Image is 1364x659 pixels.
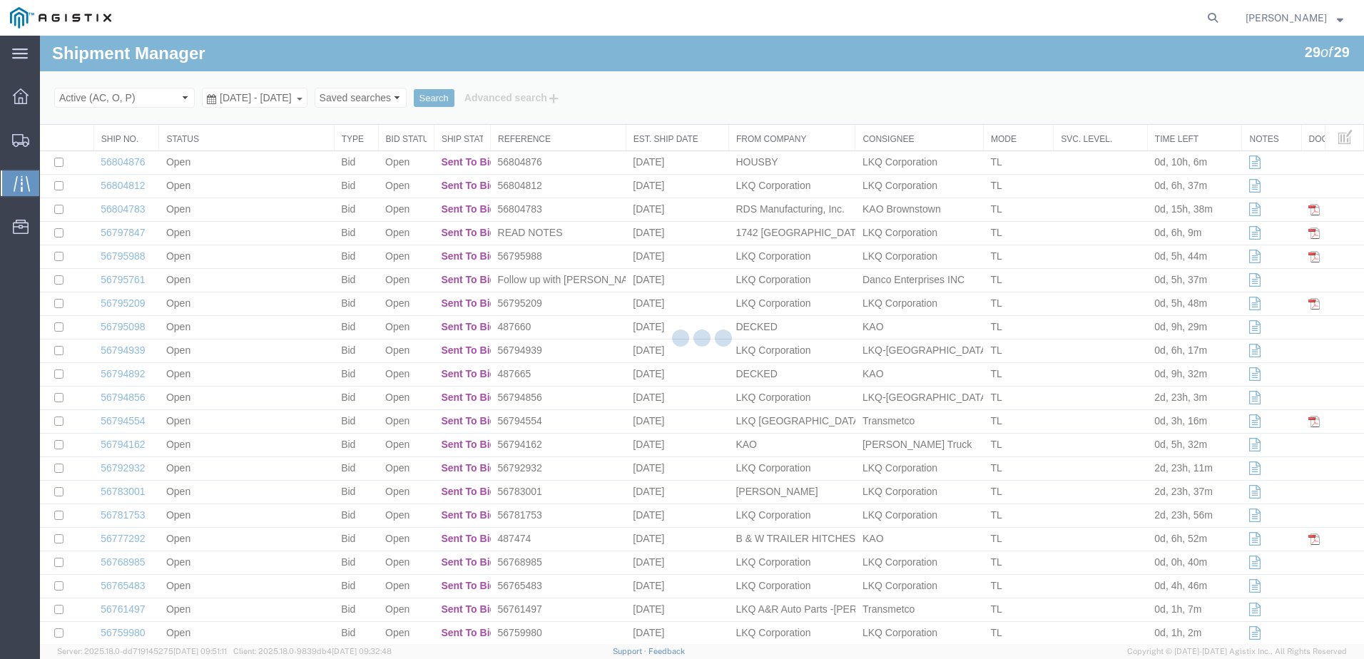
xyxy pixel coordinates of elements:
[119,374,294,398] td: Open
[688,516,815,539] td: LKQ Corporation
[943,563,1013,586] td: TL
[119,539,294,563] td: Open
[688,280,815,304] td: DECKED
[401,262,456,273] span: Sent To Bid
[119,398,294,422] td: Open
[451,563,586,586] td: 56761497
[586,304,688,327] td: [DATE]
[688,163,815,186] td: RDS Manufacturing, Inc.
[943,163,1013,186] td: TL
[1021,98,1100,110] a: Svc. Level.
[815,304,943,327] td: LKQ-[GEOGRAPHIC_DATA]
[688,186,815,210] td: 1742 [GEOGRAPHIC_DATA][US_STATE] - [GEOGRAPHIC_DATA]
[1114,168,1173,179] span: 0d, 15h, 38m
[61,544,105,556] a: 56765483
[1268,215,1280,227] img: pdf.gif
[119,304,294,327] td: Open
[338,374,394,398] td: Open
[61,474,105,485] a: 56781753
[338,210,394,233] td: Open
[1114,379,1167,391] span: 0d, 3h, 16m
[119,351,294,374] td: Open
[346,98,387,110] a: Bid Status
[688,422,815,445] td: LKQ Corporation
[338,422,394,445] td: Open
[294,539,338,563] td: Bid
[586,586,688,610] td: [DATE]
[12,9,166,27] h1: Shipment Manager
[119,257,294,280] td: Open
[586,398,688,422] td: [DATE]
[586,280,688,304] td: [DATE]
[61,521,105,532] a: 56768985
[815,445,943,469] td: LKQ Corporation
[451,163,586,186] td: 56804783
[61,168,105,179] a: 56804783
[61,497,105,509] a: 56777292
[401,474,456,485] span: Sent To Bid
[401,332,456,344] span: Sent To Bid
[943,586,1013,610] td: TL
[401,568,456,579] span: Sent To Bid
[943,516,1013,539] td: TL
[401,379,456,391] span: Sent To Bid
[176,56,255,68] span: Aug 12th 2025 - Sep 12th 2025
[586,539,688,563] td: [DATE]
[586,563,688,586] td: [DATE]
[688,210,815,233] td: LKQ Corporation
[815,210,943,233] td: LKQ Corporation
[401,403,456,414] span: Sent To Bid
[451,398,586,422] td: 56794162
[1107,89,1202,116] th: Time Left
[338,327,394,351] td: Open
[294,280,338,304] td: Bid
[943,398,1013,422] td: TL
[119,422,294,445] td: Open
[688,89,815,116] th: From Company
[815,492,943,516] td: KAO
[815,186,943,210] td: LKQ Corporation
[1209,98,1253,110] a: Notes
[815,89,943,116] th: Consignee
[374,53,414,72] button: Search
[943,422,1013,445] td: TL
[401,426,456,438] span: Sent To Bid
[294,257,338,280] td: Bid
[586,116,688,139] td: [DATE]
[943,374,1013,398] td: TL
[1114,568,1161,579] span: 0d, 1h, 7m
[61,403,105,414] a: 56794162
[233,647,392,655] span: Client: 2025.18.0-9839db4
[126,98,286,110] a: Status
[1114,238,1167,250] span: 0d, 5h, 37m
[451,116,586,139] td: 56804876
[119,327,294,351] td: Open
[1114,426,1173,438] span: 2d, 23h, 11m
[943,327,1013,351] td: TL
[451,586,586,610] td: 56759980
[401,497,456,509] span: Sent To Bid
[688,304,815,327] td: LKQ Corporation
[61,144,105,155] a: 56804812
[815,398,943,422] td: [PERSON_NAME] Truck
[586,374,688,398] td: [DATE]
[451,445,586,469] td: 56783001
[451,139,586,163] td: 56804812
[61,262,105,273] a: 56795209
[586,163,688,186] td: [DATE]
[394,89,450,116] th: Ship Status
[294,445,338,469] td: Bid
[815,516,943,539] td: LKQ Corporation
[648,647,685,655] a: Feedback
[119,89,294,116] th: Status
[401,144,456,155] span: Sent To Bid
[1269,98,1294,108] a: Docs
[10,7,111,29] img: logo
[61,238,105,250] a: 56795761
[451,210,586,233] td: 56795988
[401,215,456,226] span: Sent To Bid
[119,163,294,186] td: Open
[815,257,943,280] td: LKQ Corporation
[586,327,688,351] td: [DATE]
[943,280,1013,304] td: TL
